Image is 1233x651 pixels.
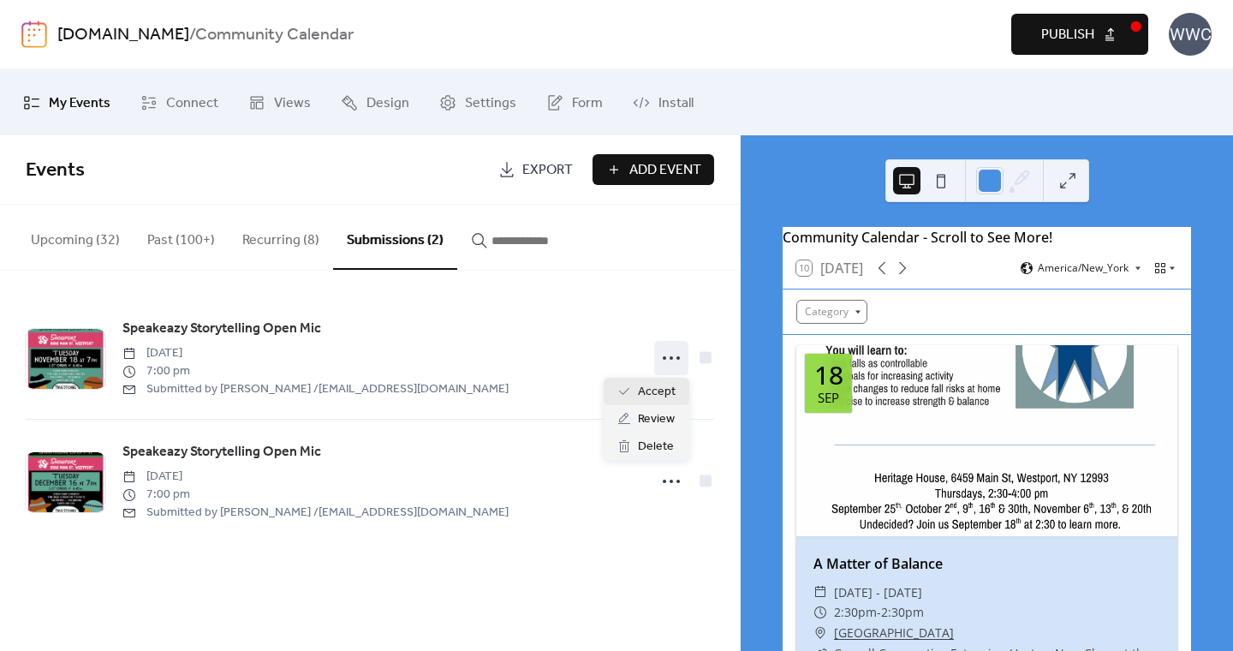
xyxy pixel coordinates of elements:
[21,21,47,48] img: logo
[629,160,701,181] span: Add Event
[128,76,231,128] a: Connect
[426,76,529,128] a: Settings
[26,152,85,189] span: Events
[17,205,134,268] button: Upcoming (32)
[229,205,333,268] button: Recurring (8)
[195,19,354,51] b: Community Calendar
[813,554,943,573] a: A Matter of Balance
[813,602,827,623] div: ​
[533,76,616,128] a: Form
[166,90,218,116] span: Connect
[235,76,324,128] a: Views
[620,76,706,128] a: Install
[813,623,827,643] div: ​
[274,90,311,116] span: Views
[834,582,922,603] span: [DATE] - [DATE]
[465,90,516,116] span: Settings
[10,76,123,128] a: My Events
[328,76,422,128] a: Design
[122,380,509,398] span: Submitted by [PERSON_NAME] / [EMAIL_ADDRESS][DOMAIN_NAME]
[485,154,586,185] a: Export
[134,205,229,268] button: Past (100+)
[834,623,954,643] a: [GEOGRAPHIC_DATA]
[1038,263,1129,273] span: America/New_York
[189,19,195,51] b: /
[49,90,110,116] span: My Events
[1041,25,1094,45] span: Publish
[658,90,694,116] span: Install
[877,602,881,623] span: -
[813,582,827,603] div: ​
[1169,13,1212,56] div: WWC
[593,154,714,185] button: Add Event
[333,205,457,270] button: Submissions (2)
[122,442,321,463] span: Speakeazy Storytelling Open Mic
[814,362,843,388] div: 18
[366,90,409,116] span: Design
[638,437,674,457] span: Delete
[122,486,509,504] span: 7:00 pm
[818,391,839,404] div: Sep
[122,504,509,522] span: Submitted by [PERSON_NAME] / [EMAIL_ADDRESS][DOMAIN_NAME]
[122,468,509,486] span: [DATE]
[638,409,675,430] span: Review
[881,602,924,623] span: 2:30pm
[122,441,321,463] a: Speakeazy Storytelling Open Mic
[122,318,321,340] a: Speakeazy Storytelling Open Mic
[122,344,509,362] span: [DATE]
[572,90,603,116] span: Form
[638,382,676,403] span: Accept
[522,160,573,181] span: Export
[1011,14,1148,55] button: Publish
[122,362,509,380] span: 7:00 pm
[122,319,321,339] span: Speakeazy Storytelling Open Mic
[783,227,1191,248] div: Community Calendar - Scroll to See More!
[834,602,877,623] span: 2:30pm
[57,19,189,51] a: [DOMAIN_NAME]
